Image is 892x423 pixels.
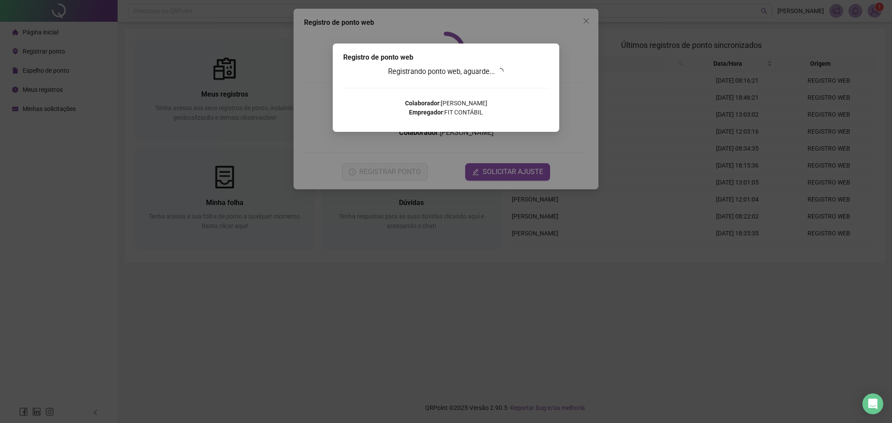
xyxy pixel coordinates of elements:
strong: Empregador [409,109,443,116]
div: Registro de ponto web [343,52,549,63]
h3: Registrando ponto web, aguarde... [343,66,549,77]
span: loading [495,67,505,76]
strong: Colaborador [405,100,439,107]
div: Open Intercom Messenger [862,393,883,414]
p: : [PERSON_NAME] : FIT CONTÁBIL [343,99,549,117]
